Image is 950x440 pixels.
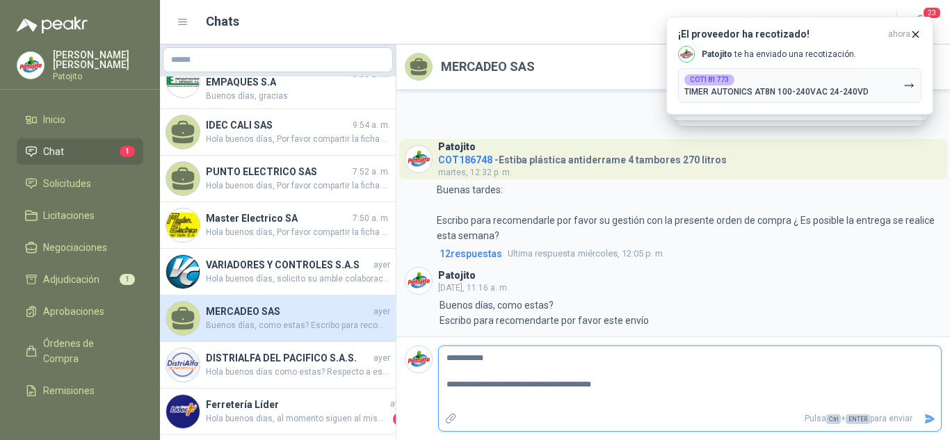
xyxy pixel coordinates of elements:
[826,414,841,424] span: Ctrl
[160,249,396,295] a: Company LogoVARIADORES Y CONTROLES S.A.SayerHola buenos días, solicito su amble colaboración actu...
[206,211,350,226] h4: Master Electrico SA
[206,179,390,193] span: Hola buenos días, Por favor compartir la ficha técnica
[440,298,649,328] p: Buenos días, como estas? Escribo para recomendarte por favor este envío
[160,389,396,435] a: Company LogoFerretería LíderayerHola buenos dias, al momento siguen al mismo precio2
[438,283,509,293] span: [DATE], 11:16 a. m.
[43,304,104,319] span: Aprobaciones
[160,202,396,249] a: Company LogoMaster Electrico SA7:50 a. m.Hola buenos días, Por favor compartir la ficha técnica
[679,47,694,62] img: Company Logo
[17,170,143,197] a: Solicitudes
[846,414,870,424] span: ENTER
[166,348,200,382] img: Company Logo
[17,377,143,404] a: Remisiones
[17,266,143,293] a: Adjudicación1
[43,272,99,287] span: Adjudicación
[684,87,869,97] p: TIMER AUTONICS AT8N 100-240VAC 24-240VD
[678,68,921,103] button: COT181773TIMER AUTONICS AT8N 100-240VAC 24-240VD
[438,143,476,151] h3: Patojito
[438,168,512,177] span: martes, 12:32 p. m.
[702,49,732,59] b: Patojito
[508,247,575,261] span: Ultima respuesta
[206,90,390,103] span: Buenos días, gracias
[120,146,135,157] span: 1
[462,407,919,431] p: Pulsa + para enviar
[439,407,462,431] label: Adjuntar archivos
[373,305,390,318] span: ayer
[438,154,492,165] span: COT186748
[206,117,350,133] h4: IDEC CALI SAS
[17,234,143,261] a: Negociaciones
[390,398,407,411] span: ayer
[206,319,390,332] span: Buenos días, como estas? Escribo para recomendarte por favor este envío
[206,350,371,366] h4: DISTRIALFA DEL PACIFICO S.A.S.
[43,208,95,223] span: Licitaciones
[922,6,942,19] span: 23
[438,151,727,164] h4: - Estiba plástica antiderrame 4 tambores 270 litros
[17,17,88,33] img: Logo peakr
[440,246,502,261] span: 12 respuesta s
[43,336,130,366] span: Órdenes de Compra
[17,298,143,325] a: Aprobaciones
[666,17,933,115] button: ¡El proveedor ha recotizado!ahora Company LogoPatojito te ha enviado una recotización.COT181773TI...
[206,304,371,319] h4: MERCADEO SAS
[702,49,856,60] p: te ha enviado una recotización.
[166,255,200,288] img: Company Logo
[166,64,200,97] img: Company Logo
[43,112,65,127] span: Inicio
[353,212,390,225] span: 7:50 a. m.
[43,383,95,398] span: Remisiones
[17,202,143,229] a: Licitaciones
[918,407,941,431] button: Enviar
[441,57,535,76] h2: MERCADEO SAS
[160,156,396,202] a: PUNTO ELECTRICO SAS7:52 a. m.Hola buenos días, Por favor compartir la ficha técnica
[206,164,350,179] h4: PUNTO ELECTRICO SAS
[206,366,390,379] span: Hola buenos días como estas? Respecto a esta solicitud, te confirmo que lo que estamos solicitand...
[353,165,390,179] span: 7:52 a. m.
[53,72,143,81] p: Patojito
[120,274,135,285] span: 1
[437,246,942,261] a: 12respuestasUltima respuestamiércoles, 12:05 p. m.
[53,50,143,70] p: [PERSON_NAME] [PERSON_NAME]
[43,240,107,255] span: Negociaciones
[373,259,390,272] span: ayer
[160,342,396,389] a: Company LogoDISTRIALFA DEL PACIFICO S.A.S.ayerHola buenos días como estas? Respecto a esta solici...
[206,397,387,412] h4: Ferretería Líder
[166,395,200,428] img: Company Logo
[166,209,200,242] img: Company Logo
[160,295,396,342] a: MERCADEO SASayerBuenos días, como estas? Escribo para recomendarte por favor este envío
[206,12,239,31] h1: Chats
[438,272,476,279] h3: Patojito
[393,412,407,426] span: 2
[437,182,942,243] p: Buenas tardes: Escribo para recomendarle por favor su gestión con la presente orden de compra ¿ E...
[405,146,432,172] img: Company Logo
[353,119,390,132] span: 9:54 a. m.
[206,133,390,146] span: Hola buenos días, Por favor compartir la ficha técnica
[908,10,933,35] button: 23
[43,144,64,159] span: Chat
[206,272,390,286] span: Hola buenos días, solicito su amble colaboración actualizando la cotización
[43,176,91,191] span: Solicitudes
[405,346,432,373] img: Company Logo
[17,330,143,372] a: Órdenes de Compra
[690,76,729,83] b: COT181773
[678,28,883,40] h3: ¡El proveedor ha recotizado!
[17,52,44,79] img: Company Logo
[160,109,396,156] a: IDEC CALI SAS9:54 a. m.Hola buenos días, Por favor compartir la ficha técnica
[17,106,143,133] a: Inicio
[373,352,390,365] span: ayer
[160,54,396,109] a: Company LogoEMPAQUETADURAS Y EMPAQUES S.A9:58 a. m.Buenos días, gracias
[206,412,390,426] span: Hola buenos dias, al momento siguen al mismo precio
[206,257,371,272] h4: VARIADORES Y CONTROLES S.A.S
[206,226,390,239] span: Hola buenos días, Por favor compartir la ficha técnica
[17,138,143,165] a: Chat1
[508,247,665,261] span: miércoles, 12:05 p. m.
[405,268,432,294] img: Company Logo
[888,28,910,40] span: ahora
